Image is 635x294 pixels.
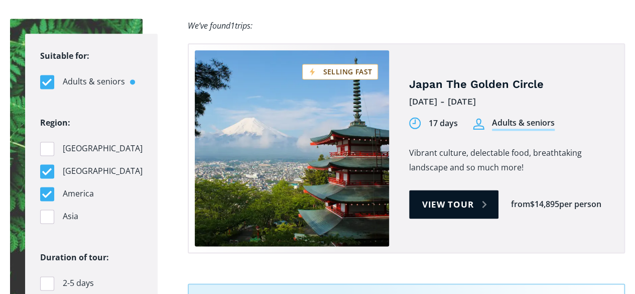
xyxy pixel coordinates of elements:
span: 1 [230,20,235,31]
p: Vibrant culture, delectable food, breathtaking landscape and so much more! [409,146,609,175]
div: Adults & seniors [492,117,555,131]
span: Asia [63,210,78,223]
legend: Duration of tour: [40,250,109,265]
span: [GEOGRAPHIC_DATA] [63,142,143,155]
div: We’ve found trips: [188,19,252,33]
div: $14,895 [530,199,559,210]
div: days [440,118,458,129]
legend: Region: [40,116,70,130]
span: America [63,187,94,201]
div: 17 [429,118,438,129]
span: Adults & seniors [63,75,125,88]
div: [DATE] - [DATE] [409,94,609,110]
a: View tour [409,190,499,219]
div: from [511,199,530,210]
div: per person [559,199,601,210]
span: [GEOGRAPHIC_DATA] [63,164,143,178]
span: 2-5 days [63,276,94,290]
legend: Suitable for: [40,49,89,63]
h4: Japan The Golden Circle [409,77,609,92]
